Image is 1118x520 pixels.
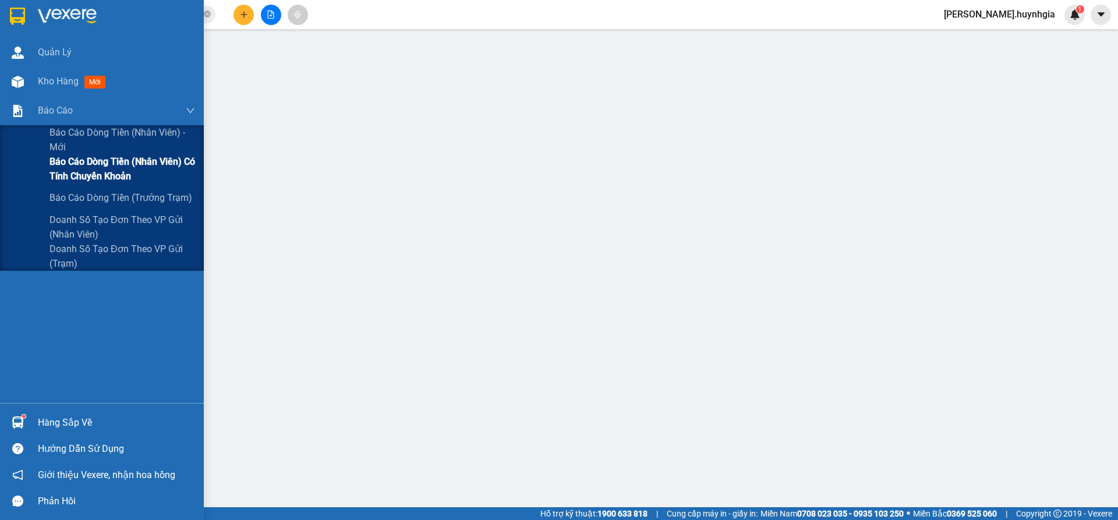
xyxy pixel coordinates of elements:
span: message [12,496,23,507]
div: Hướng dẫn sử dụng [38,440,195,458]
span: mới [84,76,105,89]
span: Miền Nam [760,507,904,520]
span: | [1006,507,1007,520]
button: plus [233,5,254,25]
sup: 1 [22,415,26,418]
span: [PERSON_NAME].huynhgia [935,7,1064,22]
span: Kho hàng [38,76,79,87]
span: Báo cáo dòng tiền (nhân viên) - mới [49,125,195,154]
span: Quản Lý [38,45,72,59]
button: aim [288,5,308,25]
span: notification [12,469,23,480]
img: warehouse-icon [12,76,24,88]
span: Miền Bắc [913,507,997,520]
span: close-circle [204,10,211,17]
span: Doanh số tạo đơn theo VP gửi (trạm) [49,242,195,271]
span: Cung cấp máy in - giấy in: [667,507,758,520]
span: file-add [267,10,275,19]
img: icon-new-feature [1070,9,1080,20]
div: Phản hồi [38,493,195,510]
span: plus [240,10,248,19]
span: Doanh số tạo đơn theo VP gửi (nhân viên) [49,213,195,242]
span: Báo cáo [38,103,73,118]
span: Hỗ trợ kỹ thuật: [540,507,648,520]
sup: 1 [1076,5,1084,13]
span: caret-down [1096,9,1106,20]
strong: 1900 633 818 [597,509,648,518]
span: Báo cáo dòng tiền (trưởng trạm) [49,190,192,205]
span: copyright [1053,510,1062,518]
button: caret-down [1091,5,1111,25]
strong: 0708 023 035 - 0935 103 250 [797,509,904,518]
img: warehouse-icon [12,416,24,429]
div: Hàng sắp về [38,414,195,431]
span: Báo cáo dòng tiền (nhân viên) có tính chuyển khoản [49,154,195,183]
img: warehouse-icon [12,47,24,59]
span: aim [293,10,302,19]
span: ⚪️ [907,511,910,516]
span: 1 [1078,5,1082,13]
span: down [186,106,195,115]
strong: 0369 525 060 [947,509,997,518]
span: question-circle [12,443,23,454]
button: file-add [261,5,281,25]
span: Giới thiệu Vexere, nhận hoa hồng [38,468,175,482]
span: | [656,507,658,520]
img: solution-icon [12,105,24,117]
img: logo-vxr [10,8,25,25]
span: close-circle [204,9,211,20]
